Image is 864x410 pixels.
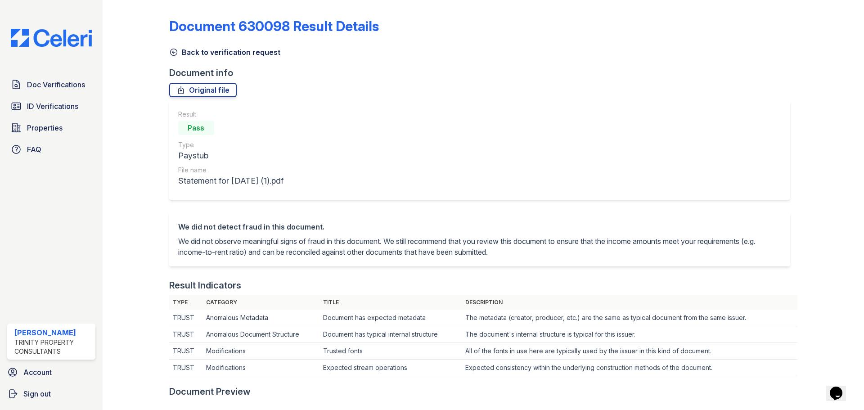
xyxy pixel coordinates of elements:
th: Description [462,295,797,310]
th: Type [169,295,203,310]
a: Document 630098 Result Details [169,18,379,34]
a: Doc Verifications [7,76,95,94]
a: ID Verifications [7,97,95,115]
div: Pass [178,121,214,135]
td: Modifications [202,343,319,360]
div: Document Preview [169,385,251,398]
td: TRUST [169,343,203,360]
span: Doc Verifications [27,79,85,90]
div: Trinity Property Consultants [14,338,92,356]
a: Account [4,363,99,381]
td: All of the fonts in use here are typically used by the issuer in this kind of document. [462,343,797,360]
a: Properties [7,119,95,137]
a: FAQ [7,140,95,158]
td: TRUST [169,360,203,376]
span: Sign out [23,388,51,399]
p: We did not observe meaningful signs of fraud in this document. We still recommend that you review... [178,236,781,257]
td: Expected stream operations [319,360,462,376]
span: Account [23,367,52,378]
div: Document info [169,67,797,79]
td: Anomalous Document Structure [202,326,319,343]
div: File name [178,166,283,175]
span: Properties [27,122,63,133]
iframe: chat widget [826,374,855,401]
td: Expected consistency within the underlying construction methods of the document. [462,360,797,376]
td: Document has typical internal structure [319,326,462,343]
img: CE_Logo_Blue-a8612792a0a2168367f1c8372b55b34899dd931a85d93a1a3d3e32e68fde9ad4.png [4,29,99,47]
th: Title [319,295,462,310]
div: Result Indicators [169,279,241,292]
td: The metadata (creator, producer, etc.) are the same as typical document from the same issuer. [462,310,797,326]
div: We did not detect fraud in this document. [178,221,781,232]
span: ID Verifications [27,101,78,112]
td: TRUST [169,310,203,326]
td: The document's internal structure is typical for this issuer. [462,326,797,343]
td: Modifications [202,360,319,376]
a: Back to verification request [169,47,280,58]
div: Statement for [DATE] (1).pdf [178,175,283,187]
th: Category [202,295,319,310]
td: Anomalous Metadata [202,310,319,326]
div: Result [178,110,283,119]
div: [PERSON_NAME] [14,327,92,338]
td: Trusted fonts [319,343,462,360]
div: Type [178,140,283,149]
td: Document has expected metadata [319,310,462,326]
td: TRUST [169,326,203,343]
a: Original file [169,83,237,97]
span: FAQ [27,144,41,155]
a: Sign out [4,385,99,403]
div: Paystub [178,149,283,162]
